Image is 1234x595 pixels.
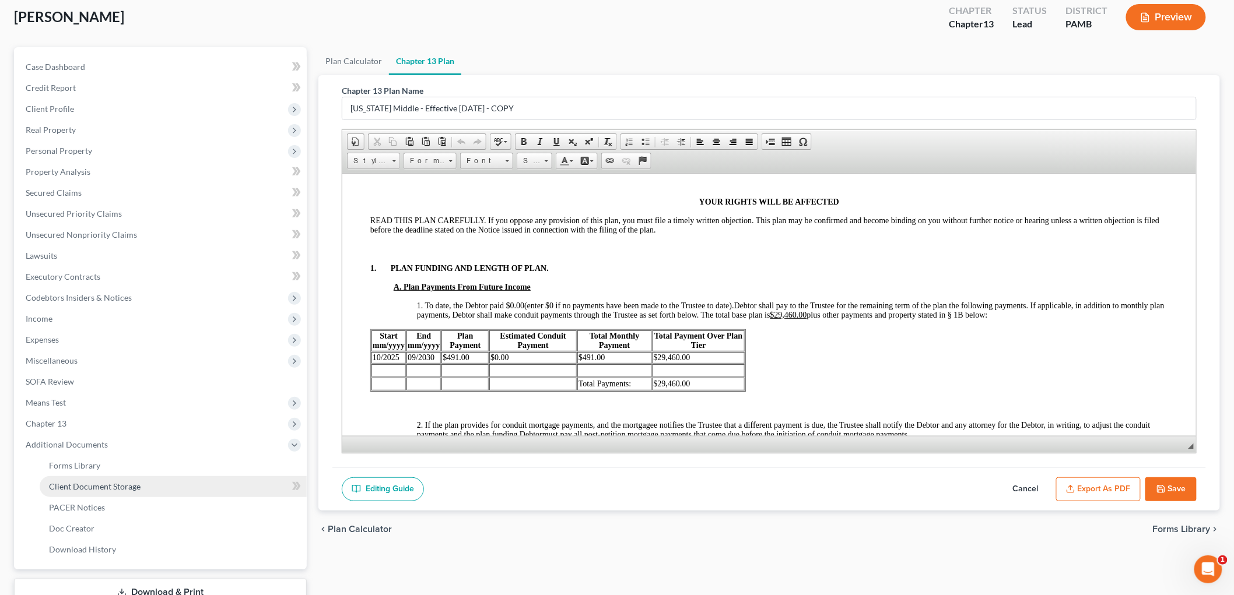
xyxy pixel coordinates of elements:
[49,523,94,533] span: Doc Creator
[1000,477,1051,502] button: Cancel
[26,272,100,281] span: Executory Contracts
[16,203,307,224] a: Unsecured Priority Claims
[342,477,424,502] a: Editing Guide
[16,57,307,78] a: Case Dashboard
[602,153,618,168] a: Link
[49,502,105,512] span: PACER Notices
[14,8,124,25] span: [PERSON_NAME]
[26,125,76,135] span: Real Property
[548,134,565,149] a: Underline
[795,134,811,149] a: Insert Special Character
[469,134,486,149] a: Redo
[348,153,388,168] span: Styles
[16,161,307,182] a: Property Analysis
[40,539,307,560] a: Download History
[26,209,122,219] span: Unsecured Priority Claims
[1211,524,1220,534] i: chevron_right
[26,62,85,72] span: Case Dashboard
[26,335,59,344] span: Expenses
[16,182,307,203] a: Secured Claims
[40,476,307,497] a: Client Document Storage
[1153,524,1211,534] span: Forms Library
[779,134,795,149] a: Table
[26,146,92,156] span: Personal Property
[453,134,469,149] a: Undo
[1056,477,1141,502] button: Export as PDF
[517,153,541,168] span: Size
[634,153,651,168] a: Anchor
[1194,555,1222,583] iframe: Intercom live chat
[26,314,52,323] span: Income
[342,97,1196,119] input: Enter name...
[369,134,385,149] a: Cut
[709,134,725,149] a: Center
[26,293,132,302] span: Codebtors Insiders & Notices
[16,371,307,392] a: SOFA Review
[949,4,994,17] div: Chapter
[348,134,364,149] a: Document Properties
[347,153,400,169] a: Styles
[556,153,577,168] a: Text Color
[516,134,532,149] a: Bold
[16,245,307,266] a: Lawsuits
[460,153,513,169] a: Font
[26,439,108,449] span: Additional Documents
[725,134,741,149] a: Align Right
[983,18,994,29] span: 13
[637,134,654,149] a: Insert/Remove Bulleted List
[762,134,779,149] a: Insert Page Break for Printing
[673,134,689,149] a: Increase Indent
[532,134,548,149] a: Italic
[404,153,445,168] span: Format
[1145,477,1197,502] button: Save
[75,247,808,265] span: 2. If the plan provides for conduit mortgage payments, and the mortgagee notifies the Trustee tha...
[401,134,418,149] a: Paste
[434,134,450,149] a: Paste from Word
[418,134,434,149] a: Paste as plain text
[1153,524,1220,534] button: Forms Library chevron_right
[318,47,389,75] a: Plan Calculator
[949,17,994,31] div: Chapter
[1126,4,1206,30] button: Preview
[600,134,616,149] a: Remove Format
[328,524,392,534] span: Plan Calculator
[385,134,401,149] a: Copy
[26,230,137,240] span: Unsecured Nonpriority Claims
[26,83,76,93] span: Credit Report
[581,134,597,149] a: Superscript
[40,518,307,539] a: Doc Creator
[342,174,1196,436] iframe: Rich Text Editor, document-ckeditor
[389,47,461,75] a: Chapter 13 Plan
[692,134,709,149] a: Align Left
[490,134,511,149] a: Spell Checker
[1065,17,1107,31] div: PAMB
[26,355,78,365] span: Miscellaneous
[741,134,758,149] a: Justify
[26,104,74,114] span: Client Profile
[200,256,567,265] span: must pay all post-petition mortgage payments that come due before the initiation of conduit mortg...
[26,397,66,407] span: Means Test
[40,497,307,518] a: PACER Notices
[49,481,141,491] span: Client Document Storage
[26,376,74,386] span: SOFA Review
[26,188,82,198] span: Secured Claims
